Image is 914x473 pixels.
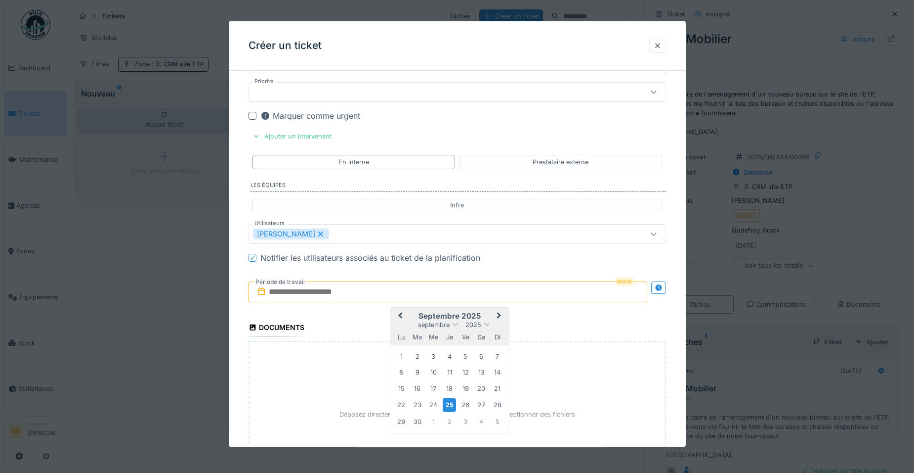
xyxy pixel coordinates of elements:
[491,382,504,395] div: Choose dimanche 21 septembre 2025
[418,321,450,329] span: septembre
[395,398,408,412] div: Choose lundi 22 septembre 2025
[426,350,440,363] div: Choose mercredi 3 septembre 2025
[411,331,424,344] div: mardi
[443,331,456,344] div: jeudi
[338,157,369,167] div: En interne
[252,77,276,86] label: Priorité
[443,415,456,428] div: Choose jeudi 2 octobre 2025
[426,382,440,395] div: Choose mercredi 17 septembre 2025
[458,382,472,395] div: Choose vendredi 19 septembre 2025
[249,40,322,52] h3: Créer un ticket
[491,350,504,363] div: Choose dimanche 7 septembre 2025
[253,229,329,239] div: [PERSON_NAME]
[458,331,472,344] div: vendredi
[475,331,488,344] div: samedi
[491,398,504,412] div: Choose dimanche 28 septembre 2025
[260,110,360,122] div: Marquer comme urgent
[475,366,488,379] div: Choose samedi 13 septembre 2025
[391,309,407,325] button: Previous Month
[475,382,488,395] div: Choose samedi 20 septembre 2025
[458,415,472,428] div: Choose vendredi 3 octobre 2025
[458,366,472,379] div: Choose vendredi 12 septembre 2025
[395,415,408,428] div: Choose lundi 29 septembre 2025
[395,382,408,395] div: Choose lundi 15 septembre 2025
[249,130,335,143] div: Ajouter un intervenant
[491,331,504,344] div: dimanche
[426,366,440,379] div: Choose mercredi 10 septembre 2025
[250,181,666,192] label: Les équipes
[390,312,509,321] h2: septembre 2025
[411,382,424,395] div: Choose mardi 16 septembre 2025
[260,252,480,264] div: Notifier les utilisateurs associés au ticket de la planification
[411,398,424,412] div: Choose mardi 23 septembre 2025
[465,321,481,329] span: 2025
[254,277,306,287] label: Période de travail
[615,278,633,285] div: Requis
[339,410,575,419] p: Déposez directement des fichiers ici, ou cliquez pour sélectionner des fichiers
[458,398,472,412] div: Choose vendredi 26 septembre 2025
[411,415,424,428] div: Choose mardi 30 septembre 2025
[395,350,408,363] div: Choose lundi 1 septembre 2025
[443,398,456,412] div: Choose jeudi 25 septembre 2025
[393,348,505,429] div: Month septembre, 2025
[475,415,488,428] div: Choose samedi 4 octobre 2025
[458,350,472,363] div: Choose vendredi 5 septembre 2025
[443,350,456,363] div: Choose jeudi 4 septembre 2025
[411,366,424,379] div: Choose mardi 9 septembre 2025
[491,415,504,428] div: Choose dimanche 5 octobre 2025
[426,415,440,428] div: Choose mercredi 1 octobre 2025
[533,157,588,167] div: Prestataire externe
[411,350,424,363] div: Choose mardi 2 septembre 2025
[475,398,488,412] div: Choose samedi 27 septembre 2025
[395,366,408,379] div: Choose lundi 8 septembre 2025
[492,309,508,325] button: Next Month
[426,398,440,412] div: Choose mercredi 24 septembre 2025
[249,320,305,337] div: Documents
[491,366,504,379] div: Choose dimanche 14 septembre 2025
[395,331,408,344] div: lundi
[443,366,456,379] div: Choose jeudi 11 septembre 2025
[443,382,456,395] div: Choose jeudi 18 septembre 2025
[475,350,488,363] div: Choose samedi 6 septembre 2025
[450,200,464,210] div: Infra
[252,219,287,228] label: Utilisateurs
[426,331,440,344] div: mercredi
